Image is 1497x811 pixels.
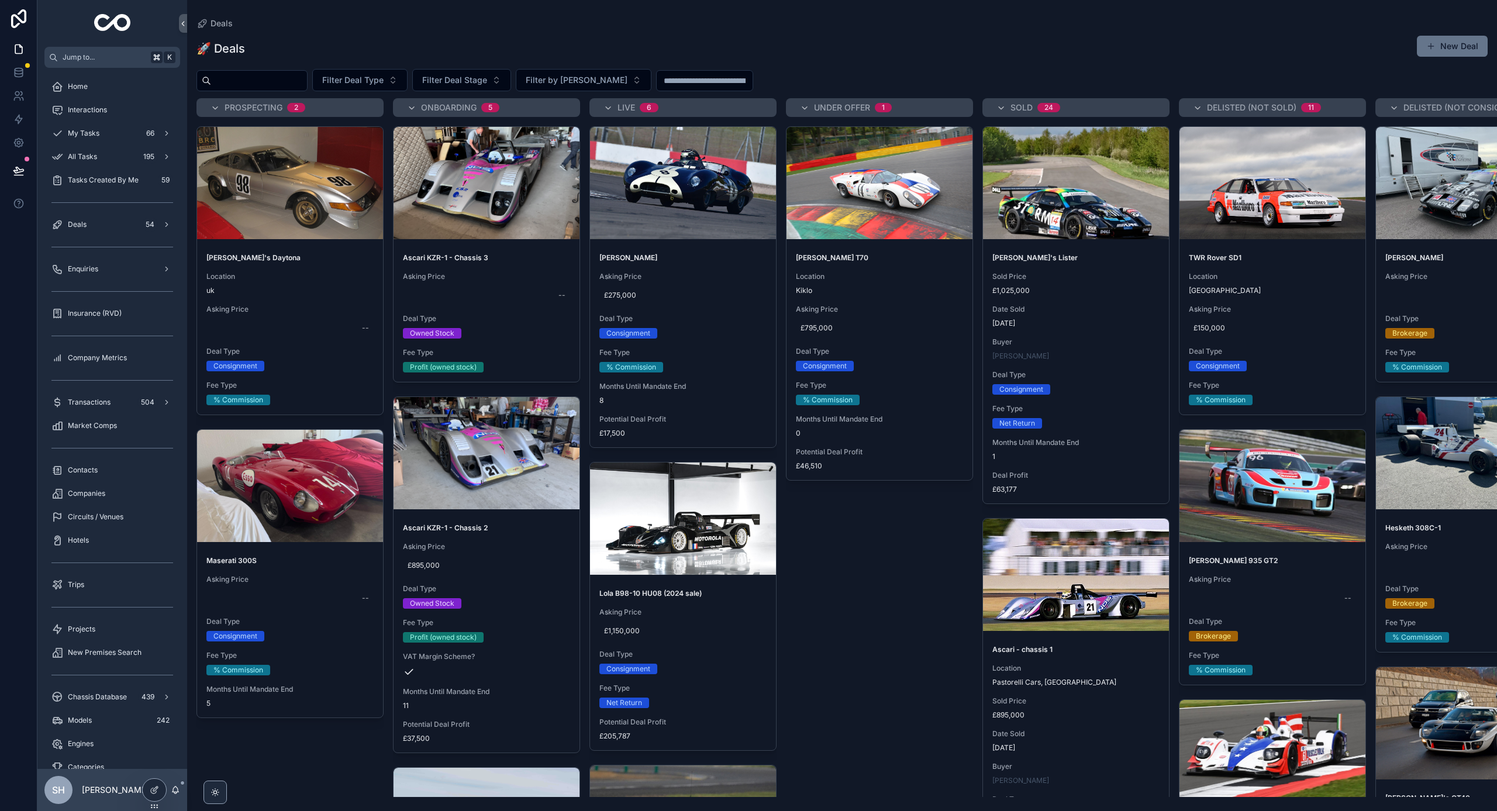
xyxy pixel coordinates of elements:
[604,626,762,636] span: £1,150,000
[37,68,187,769] div: scrollable content
[599,608,767,617] span: Asking Price
[206,305,374,314] span: Asking Price
[1196,631,1231,641] div: Brokerage
[796,447,963,457] span: Potential Deal Profit
[44,710,180,731] a: Models242
[68,716,92,725] span: Models
[1179,127,1365,239] div: image.jpeg
[801,323,958,333] span: £795,000
[992,710,1160,720] span: £895,000
[68,82,88,91] span: Home
[44,574,180,595] a: Trips
[1189,347,1356,356] span: Deal Type
[63,53,146,62] span: Jump to...
[992,743,1160,753] span: [DATE]
[599,382,767,391] span: Months Until Mandate End
[294,103,298,112] div: 2
[488,103,492,112] div: 5
[992,286,1160,295] span: £1,025,000
[590,127,776,239] div: Screenshot-2025-01-03-at-12.34.16.png
[992,664,1160,673] span: Location
[403,253,488,262] strong: Ascari KZR-1 - Chassis 3
[68,692,127,702] span: Chassis Database
[68,398,111,407] span: Transactions
[1392,328,1427,339] div: Brokerage
[796,253,868,262] strong: [PERSON_NAME] T70
[68,220,87,229] span: Deals
[882,103,885,112] div: 1
[796,305,963,314] span: Asking Price
[992,485,1160,494] span: £63,177
[403,720,570,729] span: Potential Deal Profit
[213,395,263,405] div: % Commission
[618,102,635,113] span: Live
[1385,523,1441,532] strong: Hesketh 308C-1
[999,384,1043,395] div: Consignment
[44,76,180,97] a: Home
[68,512,123,522] span: Circuits / Venues
[1196,361,1240,371] div: Consignment
[140,150,158,164] div: 195
[992,762,1160,771] span: Buyer
[403,314,570,323] span: Deal Type
[44,170,180,191] a: Tasks Created By Me59
[983,519,1169,631] div: Image-(1).jpeg
[197,430,383,542] div: WhatsApp-Image-2024-10-02-at-13.21.38.jpeg
[403,687,570,696] span: Months Until Mandate End
[44,214,180,235] a: Deals54
[606,362,656,372] div: % Commission
[44,99,180,120] a: Interactions
[1179,126,1366,415] a: TWR Rover SD1Location[GEOGRAPHIC_DATA]Asking Price£150,000Deal TypeConsignmentFee Type% Commission
[225,102,282,113] span: Prospecting
[796,272,963,281] span: Location
[68,105,107,115] span: Interactions
[44,757,180,778] a: Categories
[992,795,1160,804] span: Deal Type
[403,652,570,661] span: VAT Margin Scheme?
[158,173,173,187] div: 59
[1196,395,1246,405] div: % Commission
[94,14,131,33] img: App logo
[982,126,1170,504] a: [PERSON_NAME]'s ListerSold Price£1,025,000Date Sold[DATE]Buyer[PERSON_NAME]Deal TypeConsignmentFe...
[68,175,139,185] span: Tasks Created By Me
[44,47,180,68] button: Jump to...K
[992,776,1049,785] a: [PERSON_NAME]
[1308,103,1314,112] div: 11
[153,713,173,727] div: 242
[1189,575,1356,584] span: Asking Price
[213,361,257,371] div: Consignment
[138,690,158,704] div: 439
[992,471,1160,480] span: Deal Profit
[206,617,374,626] span: Deal Type
[1417,36,1488,57] button: New Deal
[992,645,1053,654] strong: Ascari - chassis 1
[803,395,853,405] div: % Commission
[1189,305,1356,314] span: Asking Price
[992,404,1160,413] span: Fee Type
[211,18,233,29] span: Deals
[403,701,570,710] span: 11
[206,651,374,660] span: Fee Type
[393,126,580,382] a: Ascari KZR-1 - Chassis 3Asking Price--Deal TypeOwned StockFee TypeProfit (owned stock)
[142,218,158,232] div: 54
[44,415,180,436] a: Market Comps
[1189,272,1356,281] span: Location
[1179,430,1365,542] div: 58858c0cd2e7fa0aa2d4dc4fd47a4de6461fc5bc.webp
[803,361,847,371] div: Consignment
[44,733,180,754] a: Engines
[44,146,180,167] a: All Tasks195
[196,126,384,415] a: [PERSON_NAME]'s DaytonaLocationukAsking Price--Deal TypeConsignmentFee Type% Commission
[1207,102,1296,113] span: Delisted (not sold)
[599,650,767,659] span: Deal Type
[137,395,158,409] div: 504
[206,685,374,694] span: Months Until Mandate End
[196,429,384,718] a: Maserati 300SAsking Price--Deal TypeConsignmentFee Type% CommissionMonths Until Mandate End5
[589,462,777,751] a: Lola B98-10 HU08 (2024 sale)Asking Price£1,150,000Deal TypeConsignmentFee TypeNet ReturnPotential...
[44,483,180,504] a: Companies
[410,632,477,643] div: Profit (owned stock)
[408,561,565,570] span: £895,000
[599,684,767,693] span: Fee Type
[68,624,95,634] span: Projects
[312,69,408,91] button: Select Button
[44,619,180,640] a: Projects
